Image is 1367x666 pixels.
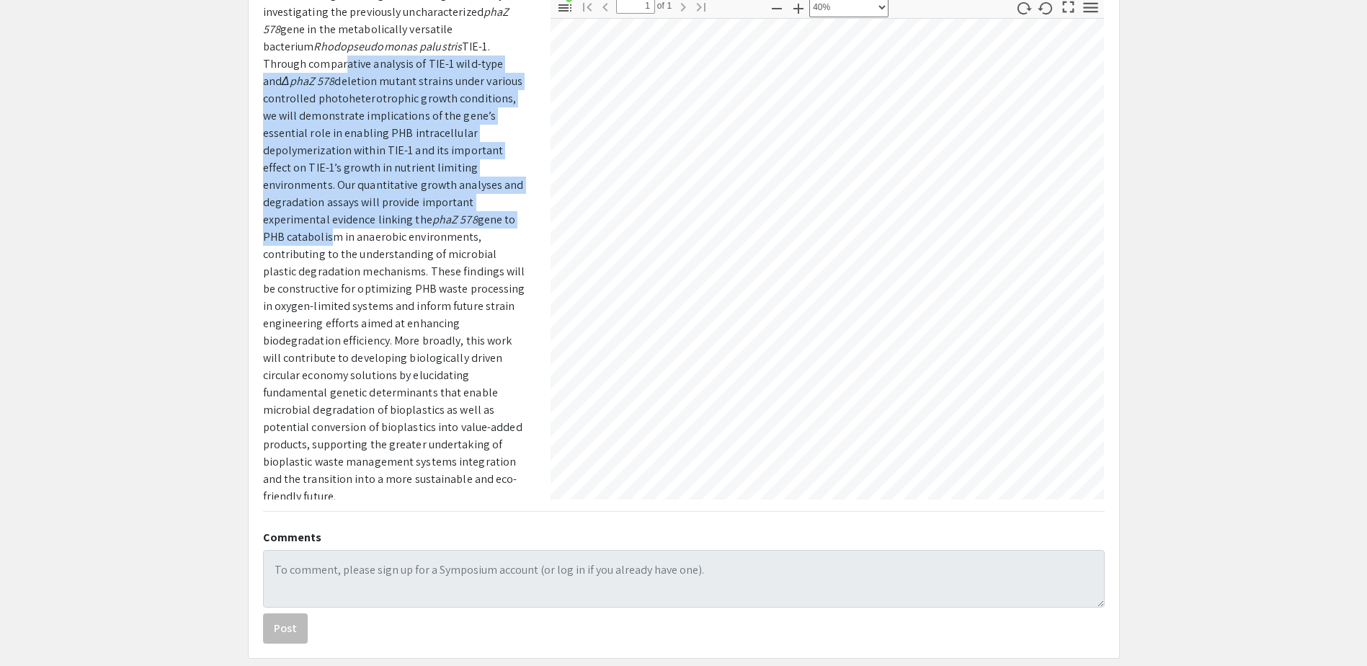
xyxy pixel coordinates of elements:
[11,601,61,655] iframe: Chat
[263,39,504,89] span: TIE-1. Through comparative analysis of TIE-1 wild-type and
[263,613,308,644] button: Post
[263,74,524,227] span: deletion mutant strains under various controlled photoheterotrophic growth conditions, we will de...
[282,74,335,89] em: ΔphaZ 578
[432,212,478,227] em: phaZ 578
[313,39,462,54] em: Rhodopseudomonas palustris
[263,22,453,54] span: gene in the metabolically versatile bacterium
[263,4,509,37] em: phaZ 578
[263,212,525,504] span: gene to PHB catabolism in anaerobic environments, contributing to the understanding of microbial ...
[263,530,1105,544] h2: Comments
